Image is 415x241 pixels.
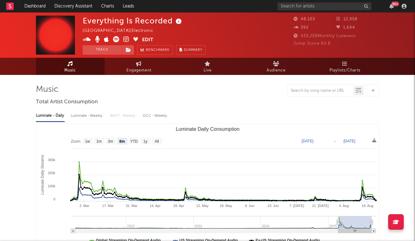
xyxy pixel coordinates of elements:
button: 99+ [389,4,394,9]
span: 433,258 Monthly Listeners [294,34,356,38]
text: 0 [53,197,55,201]
text: 9. Jun [245,204,254,208]
input: Search by song name or URL [288,88,353,93]
a: Engagement [105,58,173,75]
text: 100k [48,184,55,188]
text: [DATE] [343,139,355,143]
a: Audience [242,58,311,75]
text: 1y [143,139,147,144]
text: YTD [130,139,137,144]
text: 6m [119,139,125,144]
text: 18. Aug [362,204,373,208]
a: Music [36,58,105,75]
div: 99 + [391,2,399,6]
button: Summary [176,45,206,55]
text: 31. Mar [126,204,137,208]
text: 17. Mar [102,204,114,208]
span: 1,694 [336,26,355,30]
span: Engagement [126,67,151,74]
text: 21. [DATE] [312,204,329,208]
span: Jump Score: 60.8 [294,42,331,46]
text: 200k [48,171,55,175]
a: Live [173,58,242,75]
text: 14. Apr [150,204,161,208]
text: 26. May [220,204,232,208]
text: 28. Apr [173,204,184,208]
text: 23. Jun [267,204,279,208]
span: 392 [294,26,309,30]
span: Live [204,67,212,74]
button: Edit [142,36,153,44]
text: Luminate Daily Streams [40,155,44,194]
span: Total Artist Consumption [36,98,98,106]
div: OCC - Weekly [143,111,168,121]
text: Zoom [71,139,81,144]
span: 12,958 [336,17,358,21]
div: Luminate - Weekly [71,111,104,121]
text: All [155,139,159,144]
text: 7. [DATE] [289,204,304,208]
text: → [333,139,337,143]
span: 48,103 [294,17,315,21]
input: Search for artists [278,2,371,10]
text: 3. Mar [79,204,89,208]
text: 300k [48,158,55,162]
text: 12. May [196,204,209,208]
span: Benchmark [146,47,170,54]
span: Audience [267,67,286,74]
span: Summary [184,48,202,52]
text: 1w [85,139,90,144]
text: 1m [96,139,101,144]
text: 3m [108,139,113,144]
div: [GEOGRAPHIC_DATA] | Electronic [83,27,161,35]
span: Playlists/Charts [329,67,360,74]
div: Everything Is Recorded [83,16,183,26]
text: Luminate Daily Consumption [175,126,240,132]
span: Music [64,67,76,74]
a: Benchmark [137,45,173,55]
div: Luminate - Daily [36,111,65,121]
button: Track [83,45,122,55]
a: Playlists/Charts [311,58,379,75]
text: 4. Aug [339,204,348,208]
text: [DATE] [302,139,314,143]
